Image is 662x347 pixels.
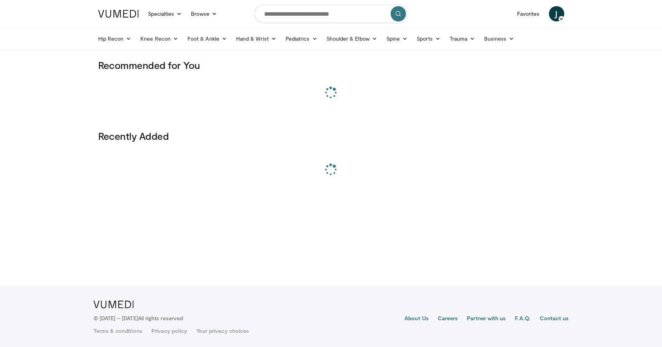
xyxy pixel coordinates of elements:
a: Favorites [513,6,544,21]
img: VuMedi Logo [98,10,139,18]
a: Careers [438,314,458,324]
a: Spine [382,31,412,46]
h3: Recommended for You [98,59,564,71]
a: Partner with us [467,314,506,324]
a: Privacy policy [151,327,187,335]
a: Contact us [540,314,569,324]
a: Browse [186,6,222,21]
p: © [DATE] – [DATE] [94,314,183,322]
a: Trauma [445,31,480,46]
a: Sports [412,31,445,46]
span: All rights reserved [138,315,183,321]
a: Hand & Wrist [232,31,281,46]
input: Search topics, interventions [255,5,408,23]
a: J [549,6,564,21]
a: F.A.Q. [515,314,530,324]
a: Hip Recon [94,31,136,46]
a: Terms & conditions [94,327,142,335]
a: Specialties [143,6,187,21]
a: Knee Recon [136,31,183,46]
a: Foot & Ankle [183,31,232,46]
a: Shoulder & Elbow [322,31,382,46]
a: Business [480,31,519,46]
h3: Recently Added [98,130,564,142]
a: About Us [404,314,429,324]
a: Pediatrics [281,31,322,46]
a: Your privacy choices [196,327,249,335]
img: VuMedi Logo [94,301,134,308]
